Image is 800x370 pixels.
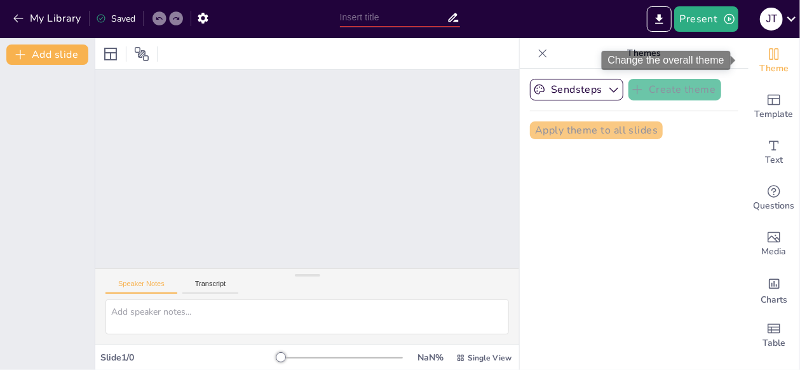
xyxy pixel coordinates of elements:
div: Layout [100,44,121,64]
span: Theme [759,62,789,76]
button: J T [760,6,783,32]
div: Add a table [749,313,799,359]
div: Get real-time input from your audience [749,175,799,221]
button: Add slide [6,45,88,65]
div: J T [760,8,783,31]
div: Add ready made slides [749,84,799,130]
div: Slide 1 / 0 [100,352,281,364]
button: Present [674,6,738,32]
div: NaN % [416,352,446,364]
button: Create theme [628,79,721,100]
span: Position [134,46,149,62]
div: Add images, graphics, shapes or video [749,221,799,267]
button: Transcript [182,280,239,294]
div: Add text boxes [749,130,799,175]
span: Single View [468,353,512,363]
div: Add charts and graphs [749,267,799,313]
span: Questions [754,199,795,213]
span: Table [763,336,785,350]
p: Themes [553,38,736,69]
button: Apply theme to all slides [530,121,663,139]
button: My Library [10,8,86,29]
div: Change the overall theme [601,51,730,70]
span: Text [765,153,783,167]
span: Media [762,245,787,259]
div: Saved [96,13,135,25]
div: Change the overall theme [749,38,799,84]
button: Speaker Notes [105,280,177,294]
span: Charts [761,293,787,307]
input: Insert title [340,8,447,27]
button: Sendsteps [530,79,623,100]
button: Export to PowerPoint [647,6,672,32]
span: Template [755,107,794,121]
